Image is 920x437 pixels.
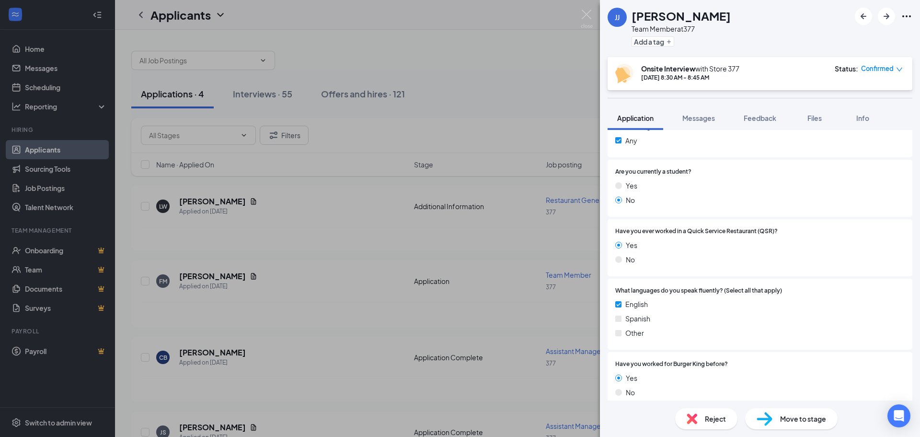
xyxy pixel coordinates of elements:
span: Application [617,114,654,122]
div: JJ [615,12,620,22]
div: Open Intercom Messenger [887,404,910,427]
svg: ArrowLeftNew [858,11,869,22]
span: Files [807,114,822,122]
span: Reject [705,413,726,424]
span: Other [625,328,644,338]
span: Yes [626,240,637,250]
span: Yes [626,373,637,383]
span: Messages [682,114,715,122]
span: No [626,254,635,265]
span: Move to stage [780,413,826,424]
span: down [896,66,903,73]
b: Onsite Interview [641,64,695,73]
span: Any [625,135,637,146]
div: Status : [835,64,858,73]
h1: [PERSON_NAME] [632,8,731,24]
span: Confirmed [861,64,894,73]
button: PlusAdd a tag [632,36,674,47]
div: Team Member at 377 [632,24,731,34]
span: Yes [626,180,637,191]
span: What languages do you speak fluently? (Select all that apply) [615,286,782,295]
span: Spanish [625,313,650,324]
svg: Ellipses [901,11,912,22]
span: Have you worked for Burger King before? [615,360,728,369]
span: Have you ever worked in a Quick Service Restaurant (QSR)? [615,227,778,236]
div: with Store 377 [641,64,739,73]
span: English [625,299,648,309]
div: [DATE] 8:30 AM - 8:45 AM [641,73,739,82]
svg: Plus [666,39,672,45]
button: ArrowLeftNew [855,8,872,25]
svg: ArrowRight [881,11,892,22]
span: No [626,195,635,205]
button: ArrowRight [878,8,895,25]
span: Are you currently a student? [615,167,691,177]
span: Info [856,114,869,122]
span: Feedback [744,114,776,122]
span: No [626,387,635,398]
